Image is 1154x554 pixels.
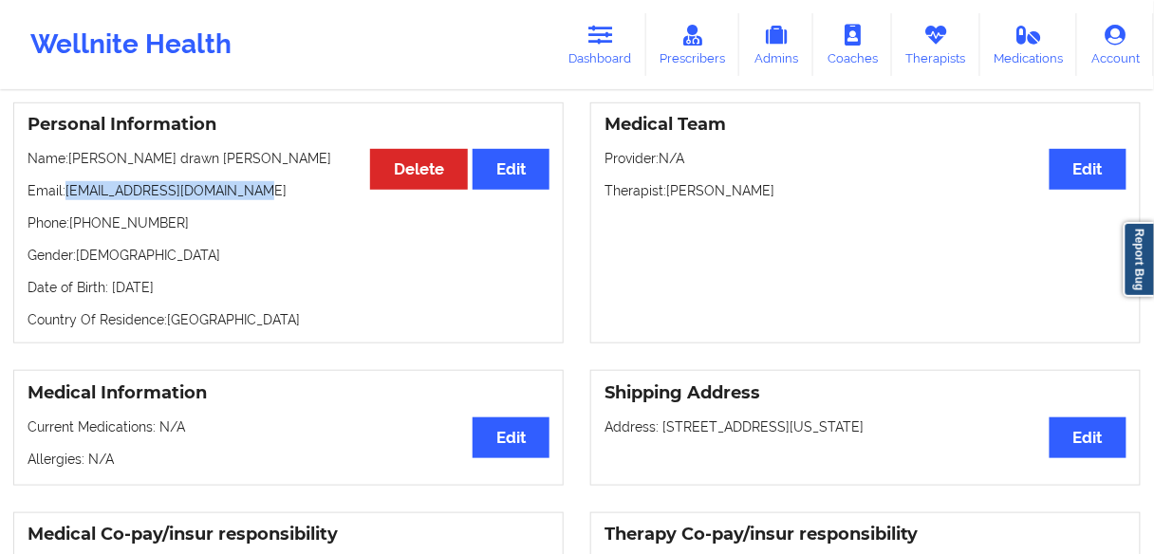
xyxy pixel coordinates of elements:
a: Coaches [813,13,892,76]
a: Dashboard [555,13,646,76]
h3: Personal Information [28,114,549,136]
p: Email: [EMAIL_ADDRESS][DOMAIN_NAME] [28,181,549,200]
p: Current Medications: N/A [28,417,549,436]
a: Admins [739,13,813,76]
h3: Medical Team [605,114,1126,136]
h3: Shipping Address [605,382,1126,404]
p: Provider: N/A [605,149,1126,168]
p: Name: [PERSON_NAME] drawn [PERSON_NAME] [28,149,549,168]
p: Gender: [DEMOGRAPHIC_DATA] [28,246,549,265]
button: Edit [1050,417,1126,458]
p: Allergies: N/A [28,450,549,469]
button: Edit [473,149,549,190]
p: Therapist: [PERSON_NAME] [605,181,1126,200]
a: Medications [980,13,1078,76]
p: Phone: [PHONE_NUMBER] [28,213,549,232]
h3: Medical Information [28,382,549,404]
p: Country Of Residence: [GEOGRAPHIC_DATA] [28,310,549,329]
a: Report Bug [1124,222,1154,297]
p: Date of Birth: [DATE] [28,278,549,297]
a: Therapists [892,13,980,76]
button: Delete [370,149,468,190]
button: Edit [473,417,549,458]
button: Edit [1050,149,1126,190]
h3: Medical Co-pay/insur responsibility [28,524,549,545]
a: Account [1077,13,1154,76]
a: Prescribers [646,13,740,76]
p: Address: [STREET_ADDRESS][US_STATE] [605,417,1126,436]
h3: Therapy Co-pay/insur responsibility [605,524,1126,545]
